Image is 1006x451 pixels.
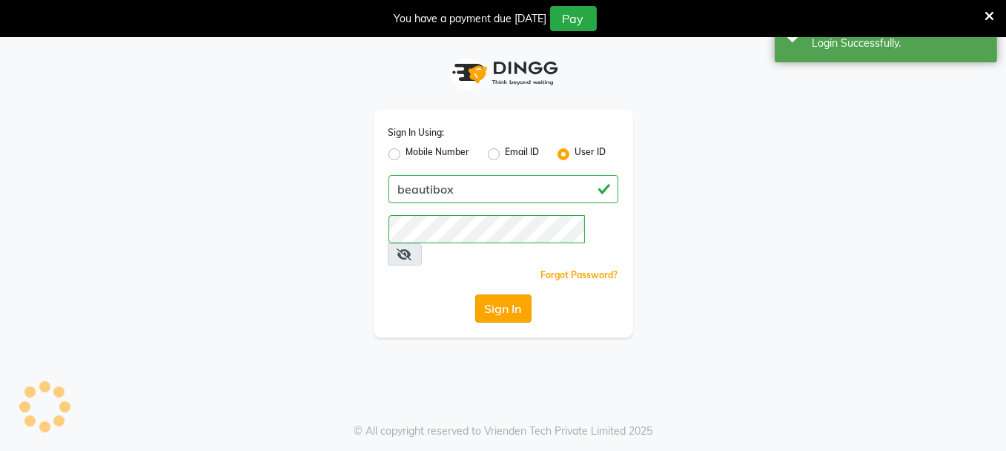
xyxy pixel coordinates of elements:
[444,51,563,95] img: logo1.svg
[575,145,606,163] label: User ID
[388,126,445,139] label: Sign In Using:
[394,11,547,27] div: You have a payment due [DATE]
[550,6,597,31] button: Pay
[541,269,618,280] a: Forgot Password?
[475,294,532,323] button: Sign In
[388,175,618,203] input: Username
[388,215,586,243] input: Username
[506,145,540,163] label: Email ID
[812,36,986,51] div: Login Successfully.
[406,145,470,163] label: Mobile Number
